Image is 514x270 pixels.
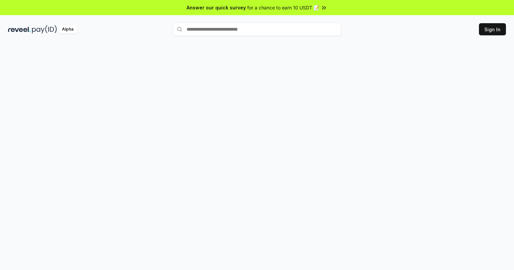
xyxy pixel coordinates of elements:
div: Alpha [58,25,77,34]
img: pay_id [32,25,57,34]
img: reveel_dark [8,25,31,34]
span: Answer our quick survey [187,4,246,11]
button: Sign In [479,23,506,35]
span: for a chance to earn 10 USDT 📝 [247,4,319,11]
